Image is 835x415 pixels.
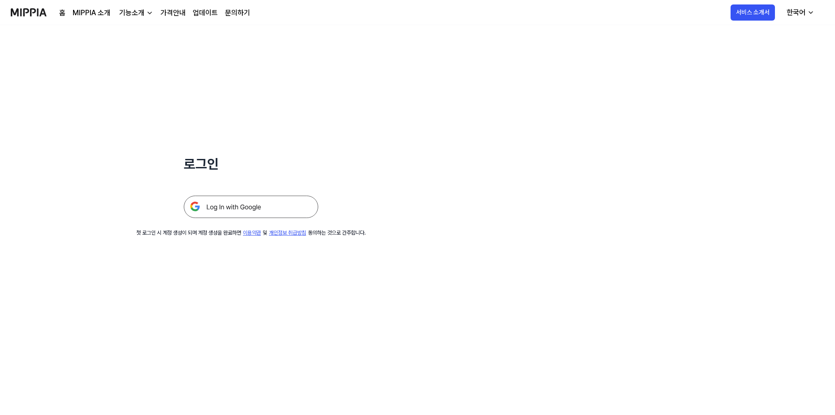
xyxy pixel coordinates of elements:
img: down [146,9,153,17]
div: 첫 로그인 시 계정 생성이 되며 계정 생성을 완료하면 및 동의하는 것으로 간주합니다. [136,229,366,237]
a: 홈 [59,8,65,18]
a: 개인정보 취급방침 [269,230,306,236]
a: MIPPIA 소개 [73,8,110,18]
a: 이용약관 [243,230,261,236]
div: 기능소개 [117,8,146,18]
div: 한국어 [785,7,807,18]
a: 문의하기 [225,8,250,18]
a: 가격안내 [160,8,186,18]
a: 업데이트 [193,8,218,18]
button: 기능소개 [117,8,153,18]
h1: 로그인 [184,154,318,174]
img: 구글 로그인 버튼 [184,196,318,218]
button: 한국어 [779,4,820,21]
button: 서비스 소개서 [731,4,775,21]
